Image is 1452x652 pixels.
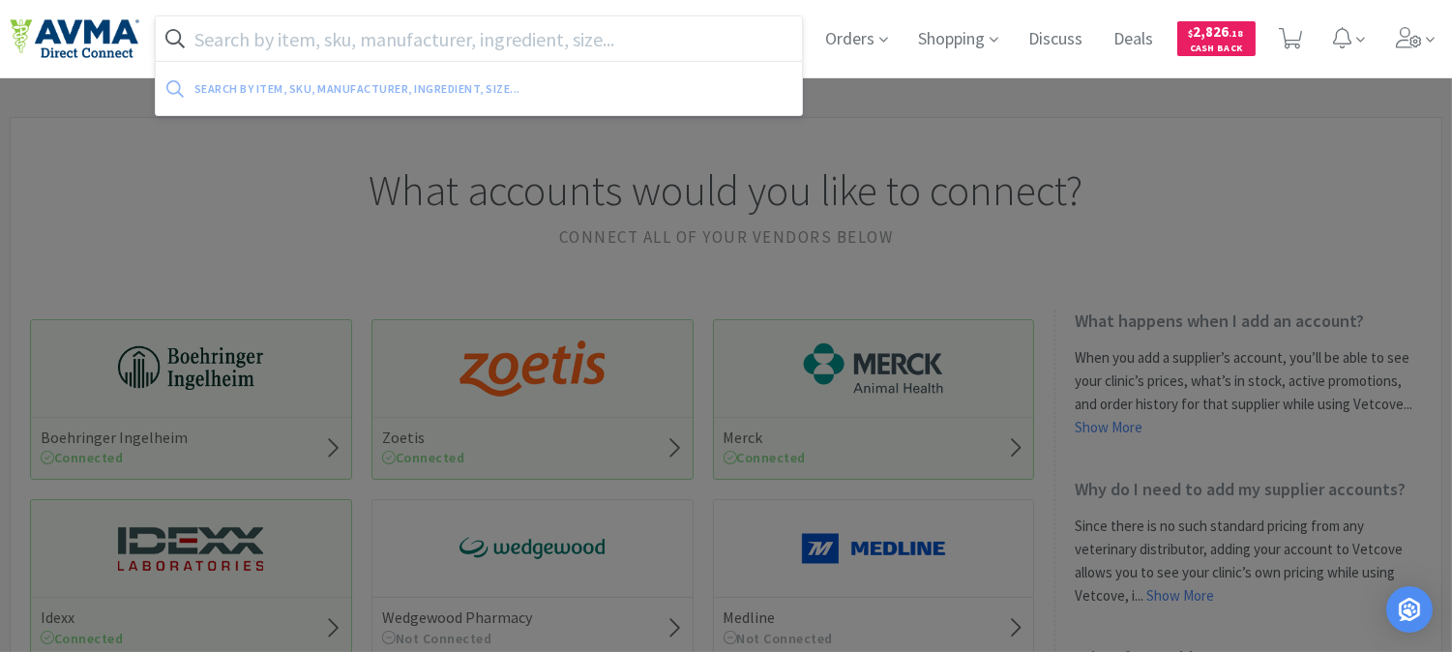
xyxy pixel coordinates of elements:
[10,18,139,59] img: e4e33dab9f054f5782a47901c742baa9_102.png
[1189,27,1194,40] span: $
[1107,31,1162,48] a: Deals
[1022,31,1091,48] a: Discuss
[1189,44,1244,56] span: Cash Back
[1386,586,1433,633] div: Open Intercom Messenger
[156,16,802,61] input: Search by item, sku, manufacturer, ingredient, size...
[194,74,655,104] div: Search by item, sku, manufacturer, ingredient, size...
[1177,13,1256,65] a: $2,826.18Cash Back
[1189,22,1244,41] span: 2,826
[1230,27,1244,40] span: . 18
